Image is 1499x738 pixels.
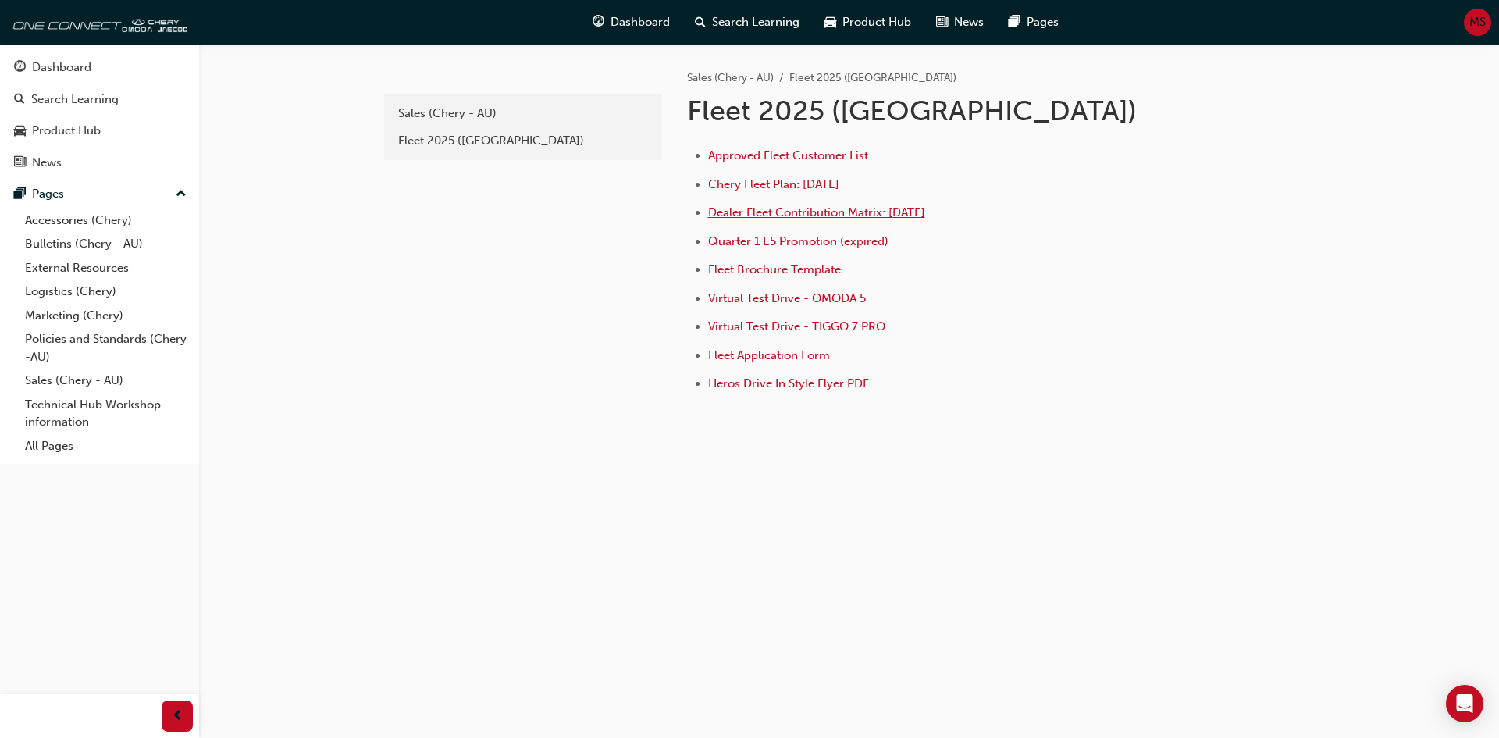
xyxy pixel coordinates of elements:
[954,13,984,31] span: News
[824,12,836,32] span: car-icon
[712,13,799,31] span: Search Learning
[789,70,956,87] li: Fleet 2025 ([GEOGRAPHIC_DATA])
[708,291,866,305] a: Virtual Test Drive - OMODA 5
[682,6,812,38] a: search-iconSearch Learning
[1464,9,1491,36] button: MS
[19,369,193,393] a: Sales (Chery - AU)
[1446,685,1483,722] div: Open Intercom Messenger
[708,376,869,390] a: Heros Drive In Style Flyer PDF
[708,348,830,362] a: Fleet Application Form
[708,148,868,162] a: Approved Fleet Customer List
[1027,13,1059,31] span: Pages
[19,209,193,233] a: Accessories (Chery)
[687,71,774,84] a: Sales (Chery - AU)
[812,6,924,38] a: car-iconProduct Hub
[580,6,682,38] a: guage-iconDashboard
[6,116,193,145] a: Product Hub
[19,393,193,434] a: Technical Hub Workshop information
[695,12,706,32] span: search-icon
[593,12,604,32] span: guage-icon
[19,232,193,256] a: Bulletins (Chery - AU)
[32,185,64,203] div: Pages
[6,180,193,209] button: Pages
[8,6,187,37] img: oneconnect
[31,91,119,109] div: Search Learning
[936,12,948,32] span: news-icon
[14,124,26,138] span: car-icon
[1469,13,1486,31] span: MS
[1009,12,1020,32] span: pages-icon
[6,85,193,114] a: Search Learning
[390,100,656,127] a: Sales (Chery - AU)
[611,13,670,31] span: Dashboard
[14,61,26,75] span: guage-icon
[19,256,193,280] a: External Resources
[176,184,187,205] span: up-icon
[6,50,193,180] button: DashboardSearch LearningProduct HubNews
[708,205,925,219] a: Dealer Fleet Contribution Matrix: [DATE]
[996,6,1071,38] a: pages-iconPages
[19,304,193,328] a: Marketing (Chery)
[708,234,888,248] a: Quarter 1 E5 Promotion (expired)
[14,93,25,107] span: search-icon
[398,132,648,150] div: Fleet 2025 ([GEOGRAPHIC_DATA])
[708,177,839,191] a: Chery Fleet Plan: [DATE]
[14,187,26,201] span: pages-icon
[32,154,62,172] div: News
[398,105,648,123] div: Sales (Chery - AU)
[19,327,193,369] a: Policies and Standards (Chery -AU)
[6,53,193,82] a: Dashboard
[172,707,183,726] span: prev-icon
[32,59,91,77] div: Dashboard
[708,262,841,276] a: Fleet Brochure Template
[924,6,996,38] a: news-iconNews
[687,94,1199,128] h1: Fleet 2025 ([GEOGRAPHIC_DATA])
[708,319,885,333] a: Virtual Test Drive - TIGGO 7 PRO
[390,127,656,155] a: Fleet 2025 ([GEOGRAPHIC_DATA])
[32,122,101,140] div: Product Hub
[19,280,193,304] a: Logistics (Chery)
[19,434,193,458] a: All Pages
[6,148,193,177] a: News
[14,156,26,170] span: news-icon
[842,13,911,31] span: Product Hub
